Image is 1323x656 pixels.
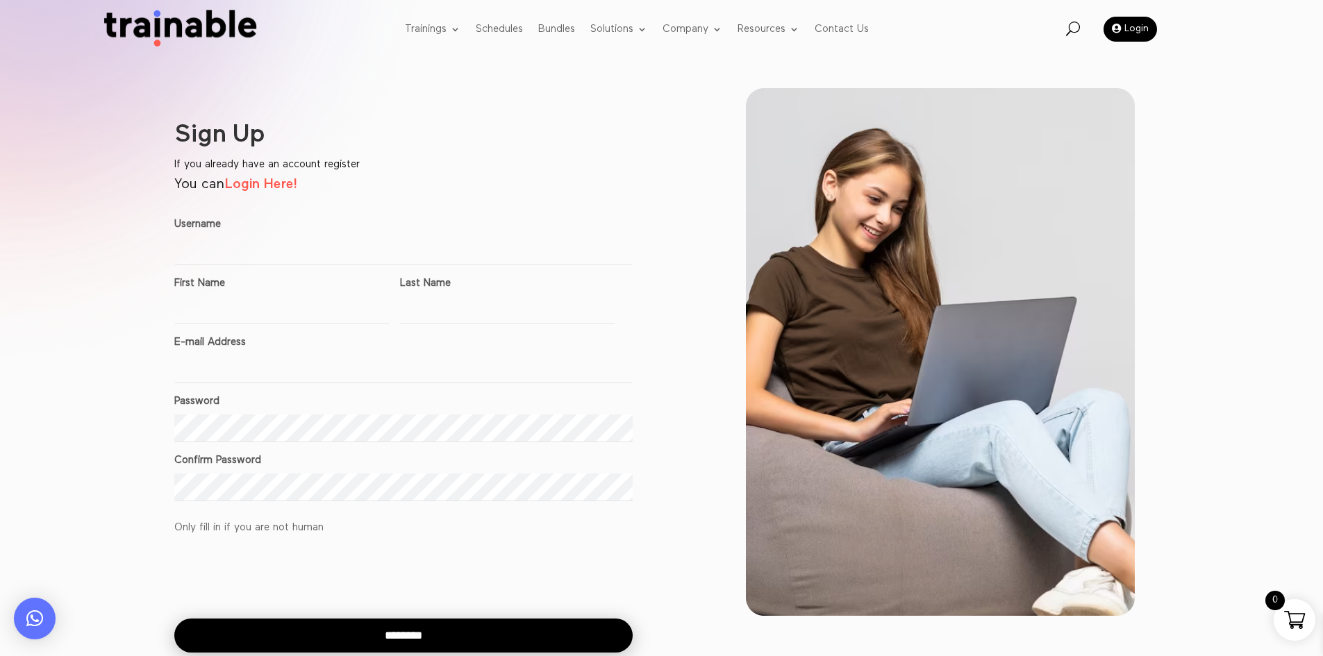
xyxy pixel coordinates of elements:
a: Schedules [476,2,523,57]
label: Username [174,219,221,229]
label: Confirm Password [174,455,261,465]
label: Last Name [400,278,451,288]
label: Only fill in if you are not human [174,522,324,532]
a: Bundles [538,2,575,57]
a: Company [663,2,722,57]
a: Trainings [405,2,460,57]
a: Contact Us [815,2,869,57]
a: Login Here! [224,177,297,191]
p: You can [174,178,632,190]
label: E-mail Address [174,337,246,347]
h1: Sign Up [174,120,632,157]
span: 0 [1265,591,1285,610]
a: Resources [738,2,799,57]
p: If you already have an account register [174,159,632,171]
label: Password [174,396,219,406]
label: First Name [174,278,225,288]
img: sign up img [746,88,1135,616]
iframe: reCAPTCHA [174,544,385,598]
a: Solutions [590,2,647,57]
span: U [1066,22,1080,35]
a: Login [1104,17,1157,42]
